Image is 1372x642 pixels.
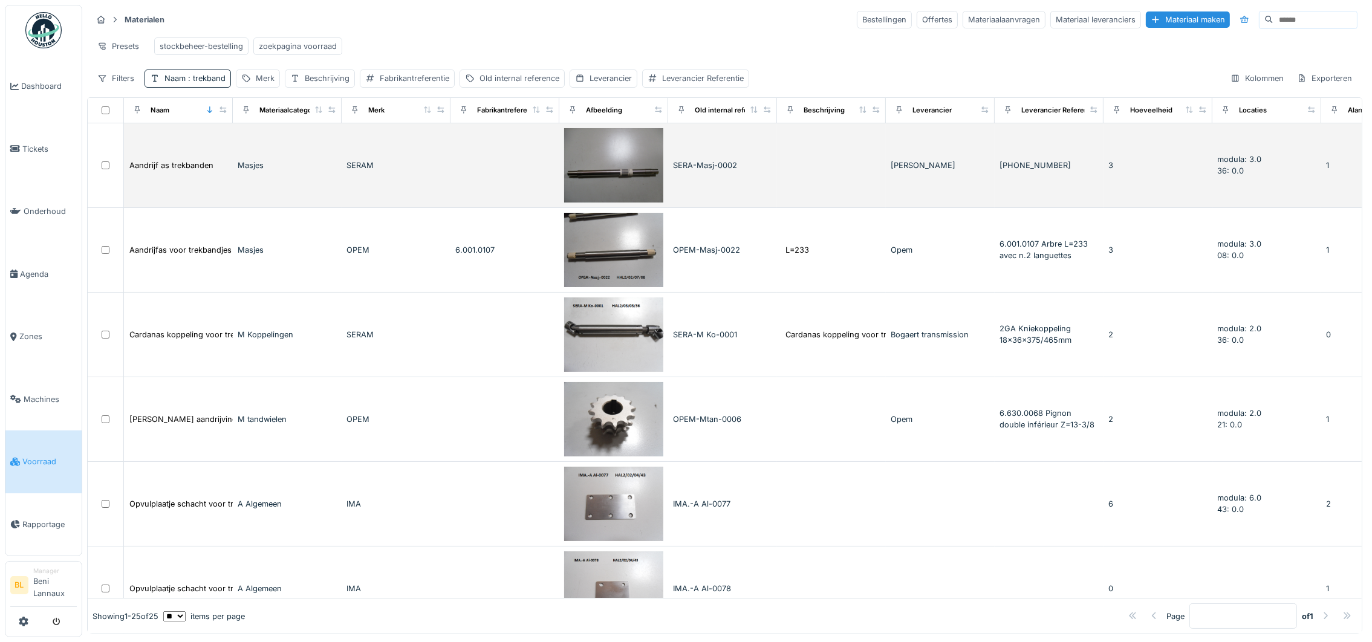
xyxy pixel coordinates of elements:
a: Voorraad [5,430,82,493]
div: Filters [92,70,140,87]
div: Merk [368,105,385,115]
span: modula: 2.0 [1217,409,1261,418]
div: A Algemeen [238,498,337,510]
div: Opvulplaatje schacht voor trekbandjes [129,498,271,510]
div: Materiaal maken [1146,11,1230,28]
img: Opvulplaatje schacht voor trekbandjes [564,551,663,626]
div: OPEM [346,413,446,425]
div: Offertes [917,11,958,28]
span: Zones [19,331,77,342]
div: Hoeveelheid [1130,105,1172,115]
div: Merk [256,73,275,84]
span: Agenda [20,268,77,280]
div: Beschrijving [305,73,350,84]
div: Leverancier [590,73,632,84]
div: stockbeheer-bestelling [160,41,243,52]
a: Zones [5,305,82,368]
span: Rapportage [22,519,77,530]
div: Aandrijfas voor trekbandjes OPEM 6.001.0107 [129,244,299,256]
div: Masjes [238,160,337,171]
div: IMA.-A Al-0078 [673,583,772,594]
span: modula: 3.0 [1217,155,1261,164]
span: Machines [24,394,77,405]
div: IMA.-A Al-0077 [673,498,772,510]
div: OPEM-Masj-0022 [673,244,772,256]
div: M tandwielen [238,413,337,425]
div: Exporteren [1292,70,1357,87]
strong: of 1 [1302,610,1313,621]
div: IMA [346,498,446,510]
span: [PHONE_NUMBER] [1000,161,1071,170]
span: 08: 0.0 [1217,251,1244,260]
div: Materiaalaanvragen [963,11,1045,28]
span: : trekband [186,74,226,83]
div: Aandrijf as trekbanden [129,160,213,171]
div: 3 [1108,244,1208,256]
span: 43: 0.0 [1217,505,1244,514]
div: Materiaal leveranciers [1050,11,1141,28]
div: Old internal reference [480,73,559,84]
img: Opvulplaatje schacht voor trekbandjes [564,467,663,541]
li: BL [10,576,28,594]
div: Bestellingen [857,11,912,28]
div: Locaties [1239,105,1267,115]
div: Naam [151,105,169,115]
span: 6.630.0068 Pignon double inférieur Z=13-3/8 [1000,409,1094,429]
img: Aandrijf as trekbanden [564,128,663,203]
div: OPEM-Mtan-0006 [673,413,772,425]
span: 6.001.0107 Arbre L=233 avec n.2 languettes [1000,239,1088,260]
span: Bogaert transmission [891,330,969,339]
span: Opem [891,415,912,424]
img: Badge_color-CXgf-gQk.svg [25,12,62,48]
div: 0 [1108,583,1208,594]
div: Kolommen [1225,70,1289,87]
a: BL ManagerBeni Lannaux [10,566,77,607]
div: L=233 [785,244,809,256]
span: Opem [891,245,912,255]
div: 6.001.0107 [455,244,554,256]
div: OPEM [346,244,446,256]
a: Dashboard [5,55,82,118]
div: Showing 1 - 25 of 25 [93,610,158,621]
div: 6 [1108,498,1208,510]
div: 2 [1108,413,1208,425]
div: 2 [1108,329,1208,340]
span: [PERSON_NAME] [891,161,955,170]
div: Afbeelding [586,105,622,115]
div: Leverancier Referentie [1021,105,1097,115]
a: Onderhoud [5,180,82,243]
div: zoekpagina voorraad [259,41,337,52]
a: Rapportage [5,493,82,556]
span: modula: 6.0 [1217,493,1261,502]
div: 3 [1108,160,1208,171]
div: Old internal reference [695,105,767,115]
div: Cardanas koppeling voor trekbandjes [785,329,924,340]
div: items per page [163,610,245,621]
div: Fabrikantreferentie [380,73,449,84]
div: Presets [92,37,145,55]
div: Materiaalcategorie [259,105,320,115]
a: Agenda [5,243,82,306]
div: Naam [164,73,226,84]
div: Page [1166,610,1185,621]
div: Leverancier [912,105,952,115]
div: A Algemeen [238,583,337,594]
div: Masjes [238,244,337,256]
a: Machines [5,368,82,431]
div: SERA-M Ko-0001 [673,329,772,340]
span: 36: 0.0 [1217,166,1244,175]
span: modula: 3.0 [1217,239,1261,248]
span: 21: 0.0 [1217,420,1242,429]
div: Cardanas koppeling voor trekbandjes [129,329,268,340]
span: 2GA Kniekoppeling 18x36x375/465mm [1000,324,1071,345]
strong: Materialen [120,14,169,25]
span: Voorraad [22,456,77,467]
div: Leverancier Referentie [662,73,744,84]
div: Beschrijving [804,105,845,115]
span: Onderhoud [24,206,77,217]
div: Opvulplaatje schacht voor trekbandjes [129,583,271,594]
span: Dashboard [21,80,77,92]
div: SERA-Masj-0002 [673,160,772,171]
img: Cardanas koppeling voor trekbandjes [564,297,663,372]
div: Manager [33,566,77,576]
